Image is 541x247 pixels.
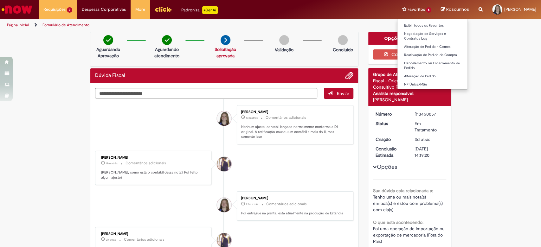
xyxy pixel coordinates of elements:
a: Alteração de Pedido [397,73,467,80]
div: Padroniza [181,6,218,14]
p: Aguardando Aprovação [93,46,124,59]
span: 9 [67,7,72,13]
p: [PERSON_NAME], como está o contábil dessa nota? Foi feito algum ajuste? [101,170,207,180]
b: Sua dúvida esta relacionada a: [373,188,433,193]
a: Formulário de Atendimento [42,22,89,28]
span: 22m atrás [246,202,258,206]
span: Tenho uma ou mais nota(s) emitida(s) e estou com problema(s) com ela(s) [373,194,444,212]
a: Reativação de Pedido de Compra [397,52,467,59]
p: Foi entregue na planta, está atualmente na produção de Estancia [241,211,347,216]
time: 28/08/2025 16:28:27 [106,238,116,242]
a: Solicitação aprovada [215,47,236,59]
div: Gabriel Rodrigues Barao [217,157,231,171]
span: 19m atrás [106,161,118,165]
small: Comentários adicionais [124,237,164,242]
a: Cancelamento ou Encerramento de Pedido [397,60,467,72]
b: O que está acontecendo: [373,219,423,225]
p: +GenAi [202,6,218,14]
dt: Status [371,120,410,127]
dt: Número [371,111,410,117]
img: img-circle-grey.png [338,35,348,45]
div: Fiscal - Orientações Fiscais - Consultivo Fiscal [373,78,446,90]
p: Nenhum ajuste, contábil lançado normalmente conforme a DI original. A retificação causou um contá... [241,124,347,139]
span: Foi uma operação de importação ou exportação de mercadoria (Fora do País) [373,226,446,244]
p: Validação [275,47,293,53]
img: check-circle-green.png [103,35,113,45]
span: Rascunhos [446,6,469,12]
div: [PERSON_NAME] [373,97,446,103]
h2: Dúvida Fiscal Histórico de tíquete [95,73,125,79]
img: click_logo_yellow_360x200.png [155,4,172,14]
div: Tarsila Fernanda Arroyo Gabriel [217,198,231,212]
a: Negociação de Serviços e Contratos Log [397,30,467,42]
div: [PERSON_NAME] [241,196,347,200]
a: Exibir todos os Favoritos [397,22,467,29]
span: Favoritos [407,6,425,13]
textarea: Digite sua mensagem aqui... [95,88,318,99]
img: check-circle-green.png [162,35,172,45]
img: ServiceNow [1,3,33,16]
span: Enviar [337,91,349,96]
ul: Favoritos [397,19,468,90]
span: More [135,6,145,13]
small: Comentários adicionais [266,115,306,120]
div: [PERSON_NAME] [101,232,207,236]
p: Concluído [332,47,353,53]
button: Enviar [324,88,353,99]
time: 28/08/2025 17:49:59 [246,116,258,120]
dt: Conclusão Estimada [371,146,410,158]
span: 6 [426,7,431,13]
time: 28/08/2025 17:44:43 [246,202,258,206]
div: 26/08/2025 17:43:00 [415,136,444,142]
img: img-circle-grey.png [279,35,289,45]
div: [PERSON_NAME] [241,110,347,114]
span: Despesas Corporativas [82,6,126,13]
time: 28/08/2025 17:48:11 [106,161,118,165]
a: Rascunhos [441,7,469,13]
span: 17m atrás [246,116,258,120]
div: [DATE] 14:19:20 [415,146,444,158]
div: Analista responsável: [373,90,446,97]
span: 3d atrás [415,136,430,142]
dt: Criação [371,136,410,142]
a: Alteração de Pedido - Comex [397,43,467,50]
p: Aguardando atendimento [151,46,182,59]
small: Comentários adicionais [126,161,166,166]
span: [PERSON_NAME] [504,7,536,12]
span: Requisições [43,6,66,13]
a: Página inicial [7,22,29,28]
small: Comentários adicionais [266,201,307,207]
div: Grupo de Atribuição: [373,71,446,78]
button: Adicionar anexos [345,72,353,80]
div: Opções do Chamado [368,32,451,45]
div: Tarsila Fernanda Arroyo Gabriel [217,111,231,126]
div: R13450057 [415,111,444,117]
div: Em Tratamento [415,120,444,133]
span: 2h atrás [106,238,116,242]
a: NF Única/Mãe [397,81,467,88]
ul: Trilhas de página [5,19,356,31]
img: arrow-next.png [221,35,230,45]
button: Cancelar Chamado [373,49,446,60]
time: 26/08/2025 17:43:00 [415,136,430,142]
div: [PERSON_NAME] [101,156,207,160]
